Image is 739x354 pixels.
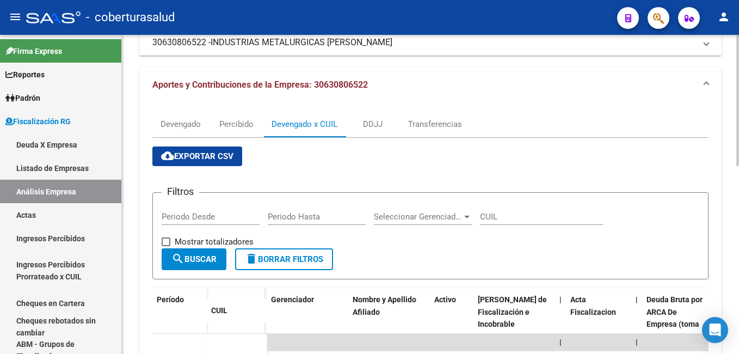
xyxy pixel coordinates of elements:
[207,299,267,322] datatable-header-cell: CUIL
[211,306,227,315] span: CUIL
[363,118,383,130] div: DDJJ
[245,252,258,265] mat-icon: delete
[717,10,730,23] mat-icon: person
[434,295,456,304] span: Activo
[219,118,254,130] div: Percibido
[570,295,616,316] span: Acta Fiscalizacion
[272,118,337,130] div: Devengado x CUIL
[559,338,562,346] span: |
[86,5,175,29] span: - coberturasalud
[161,149,174,162] mat-icon: cloud_download
[152,288,207,334] datatable-header-cell: Período
[646,295,703,353] span: Deuda Bruta por ARCA De Empresa (toma en cuenta todos los afiliados)
[702,317,728,343] div: Open Intercom Messenger
[5,92,40,104] span: Padrón
[175,235,254,248] span: Mostrar totalizadores
[152,80,368,90] span: Aportes y Contribuciones de la Empresa: 30630806522
[162,184,199,199] h3: Filtros
[171,254,217,264] span: Buscar
[157,295,184,304] span: Período
[559,295,562,304] span: |
[9,10,22,23] mat-icon: menu
[5,69,45,81] span: Reportes
[353,295,416,316] span: Nombre y Apellido Afiliado
[5,45,62,57] span: Firma Express
[139,68,722,102] mat-expansion-panel-header: Aportes y Contribuciones de la Empresa: 30630806522
[5,115,71,127] span: Fiscalización RG
[245,254,323,264] span: Borrar Filtros
[478,295,547,329] span: [PERSON_NAME] de Fiscalización e Incobrable
[161,151,233,161] span: Exportar CSV
[171,252,184,265] mat-icon: search
[374,212,462,222] span: Seleccionar Gerenciador
[152,36,695,48] mat-panel-title: 30630806522 -
[636,295,638,304] span: |
[636,338,638,346] span: |
[162,248,226,270] button: Buscar
[139,29,722,56] mat-expansion-panel-header: 30630806522 -INDUSTRIAS METALURGICAS [PERSON_NAME]
[161,118,201,130] div: Devengado
[211,36,392,48] span: INDUSTRIAS METALURGICAS [PERSON_NAME]
[235,248,333,270] button: Borrar Filtros
[152,147,242,166] button: Exportar CSV
[271,295,314,304] span: Gerenciador
[408,118,462,130] div: Transferencias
